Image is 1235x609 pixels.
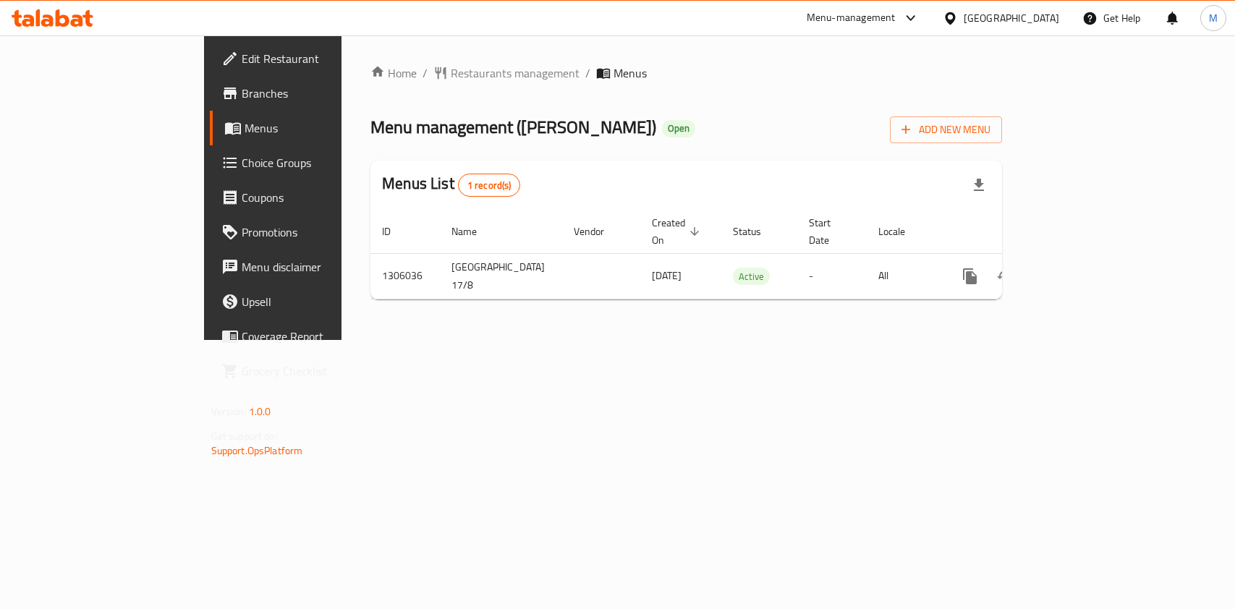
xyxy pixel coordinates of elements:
[451,64,580,82] span: Restaurants management
[242,362,399,380] span: Grocery Checklist
[797,253,867,299] td: -
[242,154,399,171] span: Choice Groups
[440,253,562,299] td: [GEOGRAPHIC_DATA] 17/8
[614,64,647,82] span: Menus
[211,427,278,446] span: Get support on:
[242,50,399,67] span: Edit Restaurant
[423,64,428,82] li: /
[941,210,1103,254] th: Actions
[382,173,520,197] h2: Menus List
[210,319,410,354] a: Coverage Report
[210,76,410,111] a: Branches
[249,402,271,421] span: 1.0.0
[988,259,1022,294] button: Change Status
[210,215,410,250] a: Promotions
[211,441,303,460] a: Support.OpsPlatform
[370,111,656,143] span: Menu management ( [PERSON_NAME] )
[210,111,410,145] a: Menus
[382,223,409,240] span: ID
[652,266,682,285] span: [DATE]
[809,214,849,249] span: Start Date
[878,223,924,240] span: Locale
[242,258,399,276] span: Menu disclaimer
[242,85,399,102] span: Branches
[210,41,410,76] a: Edit Restaurant
[901,121,990,139] span: Add New Menu
[733,268,770,285] span: Active
[1209,10,1218,26] span: M
[890,116,1002,143] button: Add New Menu
[370,64,1002,82] nav: breadcrumb
[210,180,410,215] a: Coupons
[211,402,247,421] span: Version:
[807,9,896,27] div: Menu-management
[370,210,1103,299] table: enhanced table
[964,10,1059,26] div: [GEOGRAPHIC_DATA]
[210,145,410,180] a: Choice Groups
[459,179,520,192] span: 1 record(s)
[867,253,941,299] td: All
[962,168,996,203] div: Export file
[210,284,410,319] a: Upsell
[210,250,410,284] a: Menu disclaimer
[433,64,580,82] a: Restaurants management
[953,259,988,294] button: more
[458,174,521,197] div: Total records count
[652,214,704,249] span: Created On
[210,354,410,388] a: Grocery Checklist
[242,293,399,310] span: Upsell
[242,189,399,206] span: Coupons
[245,119,399,137] span: Menus
[733,223,780,240] span: Status
[242,223,399,241] span: Promotions
[662,122,695,135] span: Open
[574,223,623,240] span: Vendor
[242,328,399,345] span: Coverage Report
[451,223,496,240] span: Name
[662,120,695,137] div: Open
[585,64,590,82] li: /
